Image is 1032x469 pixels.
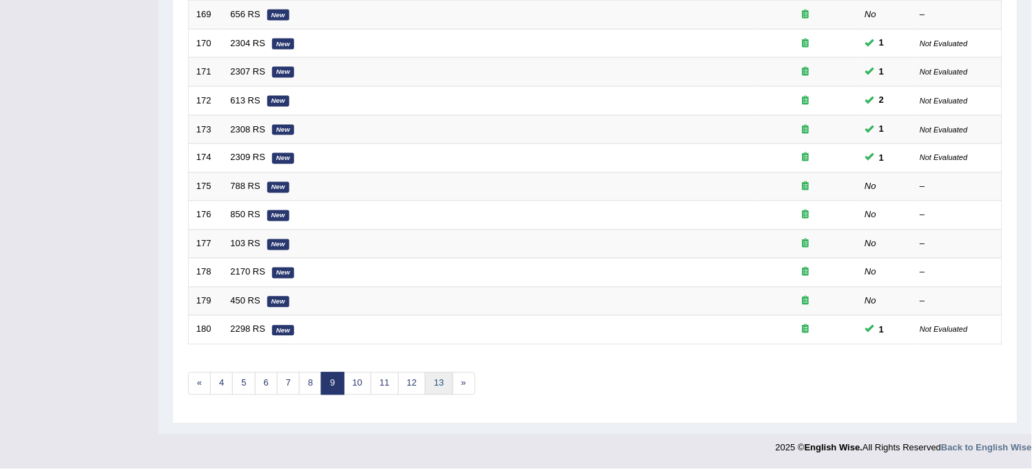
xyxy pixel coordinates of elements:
[453,372,475,395] a: »
[920,39,968,48] small: Not Evaluated
[762,209,850,222] div: Exam occurring question
[267,297,289,308] em: New
[189,172,223,201] td: 175
[231,9,260,19] a: 656 RS
[231,296,260,306] a: 450 RS
[231,152,266,163] a: 2309 RS
[920,126,968,134] small: Not Evaluated
[231,210,260,220] a: 850 RS
[267,210,289,221] em: New
[371,372,398,395] a: 11
[920,68,968,76] small: Not Evaluated
[189,316,223,345] td: 180
[920,295,995,308] div: –
[189,86,223,115] td: 172
[189,1,223,30] td: 169
[398,372,426,395] a: 12
[762,37,850,50] div: Exam occurring question
[762,323,850,337] div: Exam occurring question
[189,144,223,173] td: 174
[776,435,1032,455] div: 2025 © All Rights Reserved
[189,287,223,316] td: 179
[920,8,995,21] div: –
[231,239,260,249] a: 103 RS
[277,372,300,395] a: 7
[267,96,289,107] em: New
[425,372,453,395] a: 13
[762,123,850,137] div: Exam occurring question
[762,94,850,108] div: Exam occurring question
[321,372,344,395] a: 9
[874,151,890,166] span: You can still take this question
[189,29,223,58] td: 170
[762,152,850,165] div: Exam occurring question
[231,95,260,106] a: 613 RS
[189,115,223,144] td: 173
[272,39,294,50] em: New
[874,323,890,337] span: You can still take this question
[762,181,850,194] div: Exam occurring question
[231,124,266,134] a: 2308 RS
[865,267,877,277] em: No
[762,295,850,308] div: Exam occurring question
[188,372,211,395] a: «
[189,58,223,87] td: 171
[272,67,294,78] em: New
[272,153,294,164] em: New
[232,372,255,395] a: 5
[762,238,850,251] div: Exam occurring question
[267,239,289,250] em: New
[920,326,968,334] small: Not Evaluated
[231,38,266,48] a: 2304 RS
[762,266,850,279] div: Exam occurring question
[255,372,278,395] a: 6
[874,122,890,137] span: You can still take this question
[874,65,890,79] span: You can still take this question
[920,209,995,222] div: –
[189,230,223,259] td: 177
[874,36,890,50] span: You can still take this question
[920,266,995,279] div: –
[805,443,863,453] strong: English Wise.
[865,296,877,306] em: No
[189,201,223,230] td: 176
[272,268,294,279] em: New
[920,238,995,251] div: –
[762,8,850,21] div: Exam occurring question
[231,181,260,192] a: 788 RS
[231,66,266,77] a: 2307 RS
[920,97,968,105] small: Not Evaluated
[267,10,289,21] em: New
[865,9,877,19] em: No
[231,324,266,335] a: 2298 RS
[865,239,877,249] em: No
[344,372,371,395] a: 10
[231,267,266,277] a: 2170 RS
[920,154,968,162] small: Not Evaluated
[874,93,890,108] span: You can still take this question
[272,326,294,337] em: New
[210,372,233,395] a: 4
[762,66,850,79] div: Exam occurring question
[865,210,877,220] em: No
[920,181,995,194] div: –
[272,125,294,136] em: New
[267,182,289,193] em: New
[865,181,877,192] em: No
[189,259,223,288] td: 178
[942,443,1032,453] a: Back to English Wise
[299,372,322,395] a: 8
